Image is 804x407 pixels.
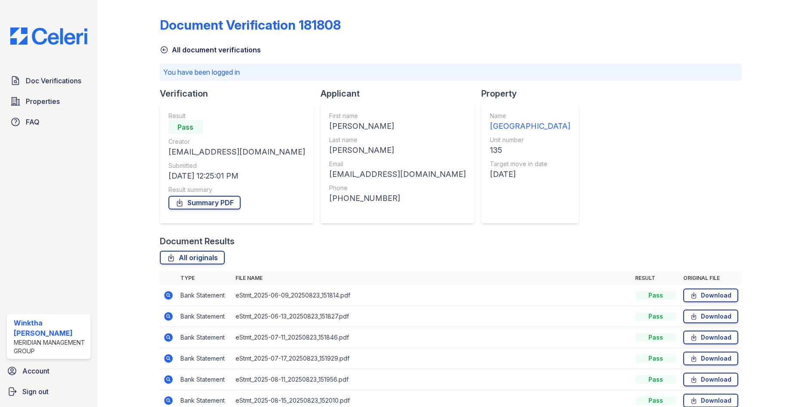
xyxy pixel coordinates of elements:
span: Doc Verifications [26,76,81,86]
a: FAQ [7,113,91,131]
div: Target move in date [490,160,570,168]
th: File name [232,271,632,285]
a: Summary PDF [168,196,241,210]
a: Doc Verifications [7,72,91,89]
div: Unit number [490,136,570,144]
div: Meridian Management Group [14,338,87,355]
div: First name [329,112,466,120]
td: eStmt_2025-06-13_20250823_151827.pdf [232,306,632,327]
div: [EMAIL_ADDRESS][DOMAIN_NAME] [168,146,305,158]
div: Property [481,88,586,100]
a: Name [GEOGRAPHIC_DATA] [490,112,570,132]
a: All document verifications [160,45,261,55]
div: Result summary [168,185,305,194]
td: Bank Statement [177,348,232,369]
a: Properties [7,93,91,110]
div: Pass [635,396,676,405]
div: Pass [635,291,676,300]
a: Download [683,310,738,323]
div: Phone [329,184,466,192]
span: Properties [26,96,60,106]
td: eStmt_2025-07-17_20250823_151929.pdf [232,348,632,369]
div: Creator [168,137,305,146]
div: Pass [635,333,676,342]
div: 135 [490,144,570,156]
div: Email [329,160,466,168]
a: Download [683,331,738,344]
div: Pass [168,120,203,134]
td: eStmt_2025-08-11_20250823_151956.pdf [232,369,632,390]
div: [PERSON_NAME] [329,144,466,156]
div: Submitted [168,161,305,170]
div: Pass [635,312,676,321]
div: Applicant [321,88,481,100]
div: [DATE] 12:25:01 PM [168,170,305,182]
td: eStmt_2025-07-11_20250823_151846.pdf [232,327,632,348]
div: Verification [160,88,321,100]
th: Original file [680,271,742,285]
div: Document Results [160,235,235,247]
div: [PHONE_NUMBER] [329,192,466,204]
div: [DATE] [490,168,570,180]
td: Bank Statement [177,306,232,327]
th: Result [632,271,680,285]
div: Winktha [PERSON_NAME] [14,318,87,338]
a: Download [683,289,738,302]
a: All originals [160,251,225,264]
div: Result [168,112,305,120]
div: Pass [635,375,676,384]
span: FAQ [26,117,40,127]
a: Sign out [3,383,94,400]
td: Bank Statement [177,285,232,306]
div: Pass [635,354,676,363]
span: Account [22,366,49,376]
div: [PERSON_NAME] [329,120,466,132]
div: Document Verification 181808 [160,17,341,33]
td: Bank Statement [177,369,232,390]
a: Account [3,362,94,380]
div: Name [490,112,570,120]
img: CE_Logo_Blue-a8612792a0a2168367f1c8372b55b34899dd931a85d93a1a3d3e32e68fde9ad4.png [3,27,94,45]
a: Download [683,352,738,365]
p: You have been logged in [163,67,738,77]
a: Download [683,373,738,386]
div: [EMAIL_ADDRESS][DOMAIN_NAME] [329,168,466,180]
div: Last name [329,136,466,144]
th: Type [177,271,232,285]
td: eStmt_2025-06-09_20250823_151814.pdf [232,285,632,306]
td: Bank Statement [177,327,232,348]
span: Sign out [22,386,49,397]
div: [GEOGRAPHIC_DATA] [490,120,570,132]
